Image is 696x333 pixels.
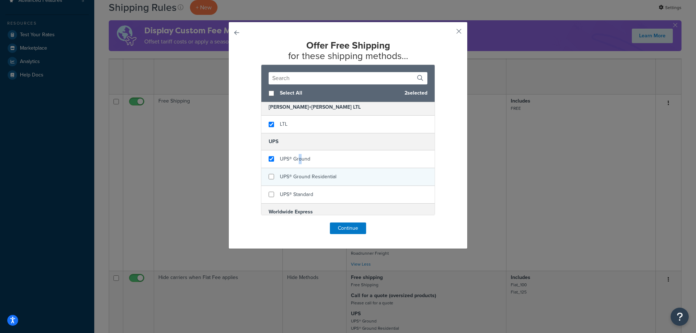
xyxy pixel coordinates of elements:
[261,203,435,220] h5: Worldwide Express
[330,222,366,234] button: Continue
[269,72,427,84] input: Search
[280,155,310,163] span: UPS® Ground
[261,99,435,116] h5: [PERSON_NAME]+[PERSON_NAME] LTL
[261,133,435,150] h5: UPS
[280,173,336,180] span: UPS® Ground Residential
[247,40,449,61] h2: for these shipping methods...
[671,308,689,326] button: Open Resource Center
[280,120,287,128] span: LTL
[280,88,399,98] span: Select All
[261,84,435,102] div: 2 selected
[306,38,390,52] strong: Offer Free Shipping
[280,191,313,198] span: UPS® Standard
